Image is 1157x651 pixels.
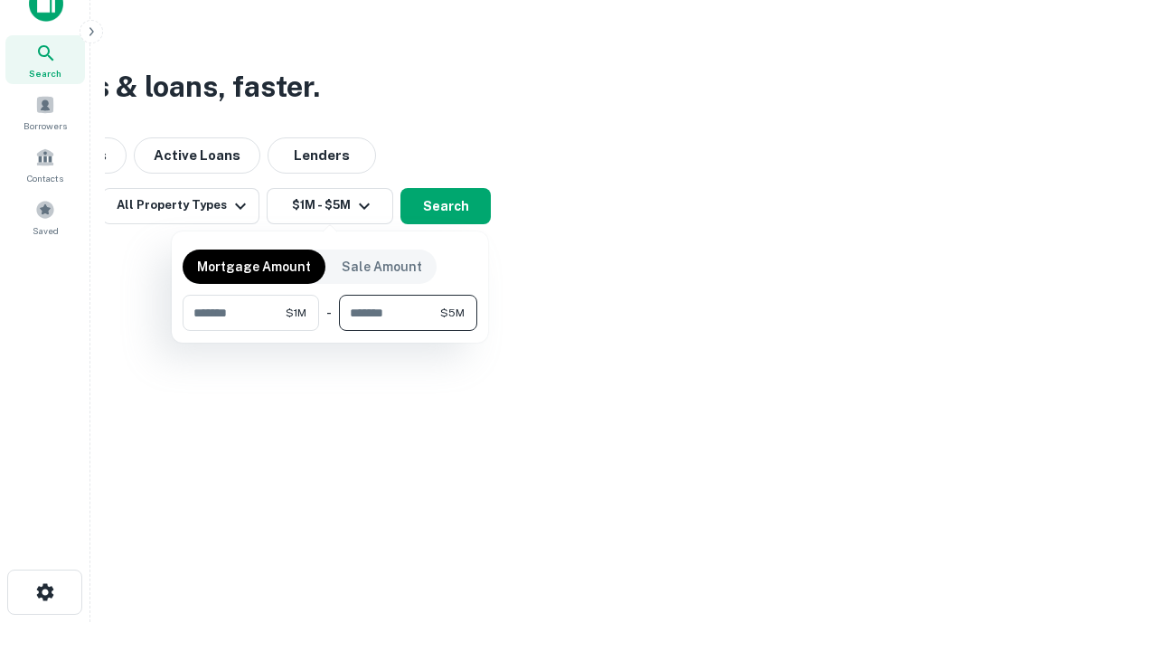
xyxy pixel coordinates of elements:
[286,305,306,321] span: $1M
[342,257,422,277] p: Sale Amount
[326,295,332,331] div: -
[197,257,311,277] p: Mortgage Amount
[440,305,465,321] span: $5M
[1067,506,1157,593] iframe: Chat Widget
